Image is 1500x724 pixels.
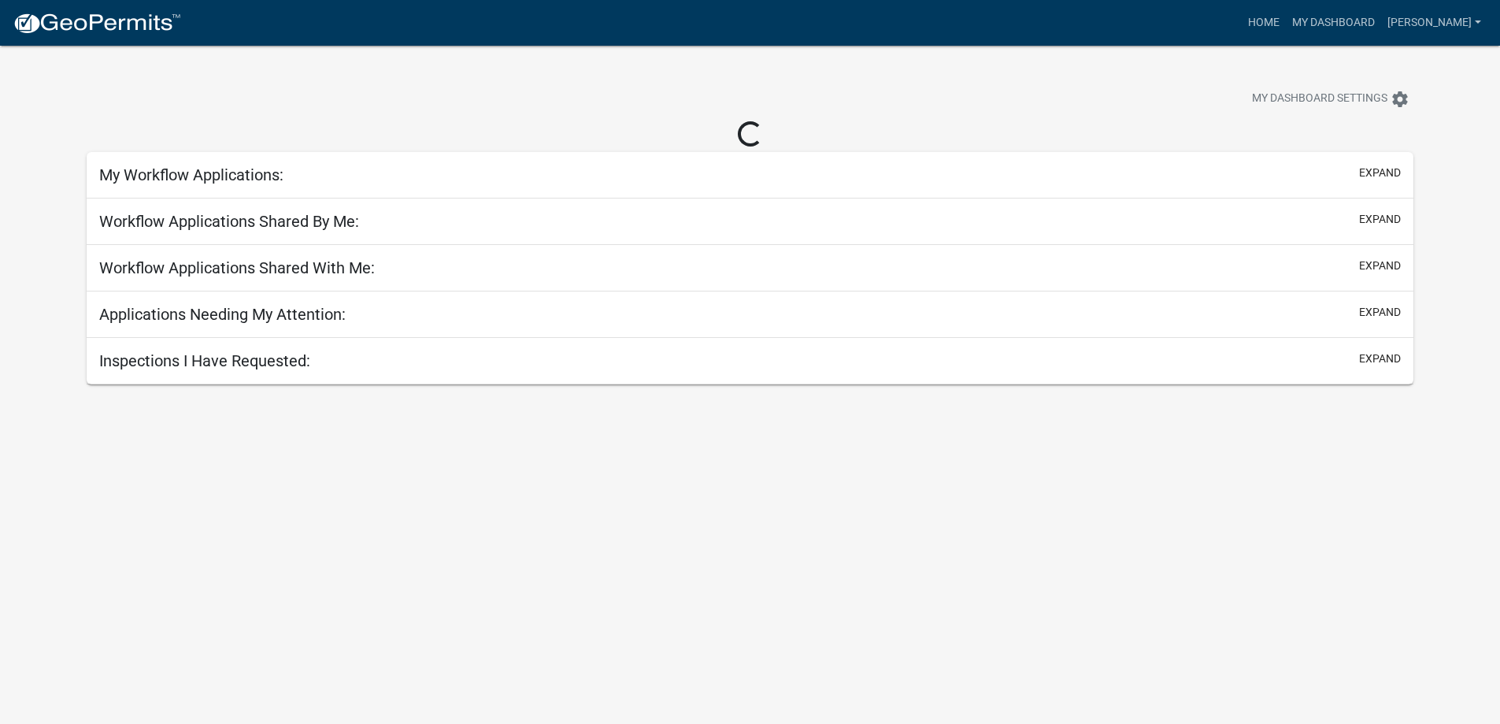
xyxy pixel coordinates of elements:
a: [PERSON_NAME] [1381,8,1487,38]
i: settings [1391,90,1409,109]
h5: Applications Needing My Attention: [99,305,346,324]
button: expand [1359,165,1401,181]
span: My Dashboard Settings [1252,90,1387,109]
a: My Dashboard [1286,8,1381,38]
button: expand [1359,258,1401,274]
button: expand [1359,211,1401,228]
h5: Inspections I Have Requested: [99,351,310,370]
button: My Dashboard Settingssettings [1239,84,1422,114]
h5: My Workflow Applications: [99,165,283,184]
button: expand [1359,304,1401,321]
h5: Workflow Applications Shared With Me: [99,258,375,277]
h5: Workflow Applications Shared By Me: [99,212,359,231]
button: expand [1359,351,1401,367]
a: Home [1242,8,1286,38]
